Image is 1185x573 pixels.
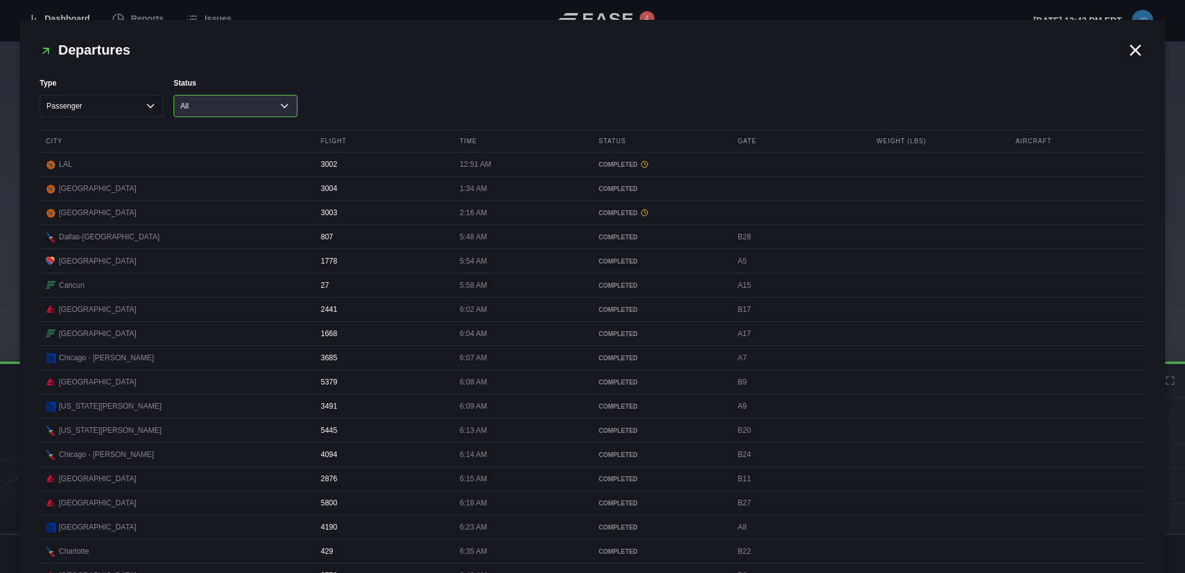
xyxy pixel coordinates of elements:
[460,257,487,265] span: 5:54 AM
[40,130,312,152] div: City
[59,449,154,460] span: Chicago - [PERSON_NAME]
[738,450,751,459] span: B24
[59,328,136,339] span: [GEOGRAPHIC_DATA]
[460,184,487,193] span: 1:34 AM
[315,370,451,394] div: 5379
[315,201,451,224] div: 3003
[59,352,154,363] span: Chicago - [PERSON_NAME]
[59,497,136,509] span: [GEOGRAPHIC_DATA]
[599,233,722,242] div: COMPLETED
[315,419,451,442] div: 5445
[315,491,451,515] div: 5800
[315,273,451,297] div: 27
[40,40,1126,60] h2: Departures
[460,329,487,338] span: 6:04 AM
[738,402,747,411] span: A9
[59,304,136,315] span: [GEOGRAPHIC_DATA]
[46,159,306,170] div: LAL
[460,499,487,507] span: 6:18 AM
[460,281,487,290] span: 5:58 AM
[460,426,487,435] span: 6:13 AM
[315,346,451,370] div: 3685
[738,426,751,435] span: B20
[315,443,451,466] div: 4094
[738,353,747,362] span: A7
[599,402,722,411] div: COMPLETED
[599,450,722,460] div: COMPLETED
[599,474,722,484] div: COMPLETED
[738,329,751,338] span: A17
[59,401,162,412] span: [US_STATE][PERSON_NAME]
[738,305,751,314] span: B17
[315,467,451,491] div: 2876
[731,130,867,152] div: Gate
[460,378,487,386] span: 6:08 AM
[59,255,136,267] span: [GEOGRAPHIC_DATA]
[59,183,136,194] span: [GEOGRAPHIC_DATA]
[315,515,451,539] div: 4190
[315,225,451,249] div: 807
[599,208,722,218] div: COMPLETED
[315,130,451,152] div: Flight
[599,184,722,193] div: COMPLETED
[59,231,159,242] span: Dallas-[GEOGRAPHIC_DATA]
[460,523,487,531] span: 6:23 AM
[460,474,487,483] span: 6:15 AM
[599,160,722,169] div: COMPLETED
[59,376,136,388] span: [GEOGRAPHIC_DATA]
[599,378,722,387] div: COMPLETED
[460,208,487,217] span: 2:16 AM
[599,329,722,339] div: COMPLETED
[871,130,1007,152] div: Weight (lbs)
[738,547,751,556] span: B22
[599,547,722,556] div: COMPLETED
[599,523,722,532] div: COMPLETED
[315,153,451,176] div: 3002
[592,130,728,152] div: Status
[460,305,487,314] span: 6:02 AM
[315,322,451,345] div: 1668
[59,473,136,484] span: [GEOGRAPHIC_DATA]
[59,425,162,436] span: [US_STATE][PERSON_NAME]
[460,160,491,169] span: 12:51 AM
[599,353,722,363] div: COMPLETED
[460,353,487,362] span: 6:07 AM
[315,249,451,273] div: 1778
[174,78,297,89] label: Status
[738,281,751,290] span: A15
[315,298,451,321] div: 2441
[599,499,722,508] div: COMPLETED
[59,546,89,557] span: Charlotte
[599,281,722,290] div: COMPLETED
[460,233,487,241] span: 5:48 AM
[460,547,487,556] span: 6:35 AM
[59,522,136,533] span: [GEOGRAPHIC_DATA]
[738,523,747,531] span: A8
[454,130,589,152] div: Time
[738,233,751,241] span: B28
[460,450,487,459] span: 6:14 AM
[460,402,487,411] span: 6:09 AM
[599,257,722,266] div: COMPLETED
[738,257,747,265] span: A5
[738,474,751,483] span: B11
[599,305,722,314] div: COMPLETED
[40,78,164,89] label: Type
[599,426,722,435] div: COMPLETED
[59,280,84,291] span: Cancun
[738,378,747,386] span: B9
[315,177,451,200] div: 3004
[738,499,751,507] span: B27
[315,540,451,563] div: 429
[59,207,136,218] span: [GEOGRAPHIC_DATA]
[1010,130,1145,152] div: Aircraft
[315,394,451,418] div: 3491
